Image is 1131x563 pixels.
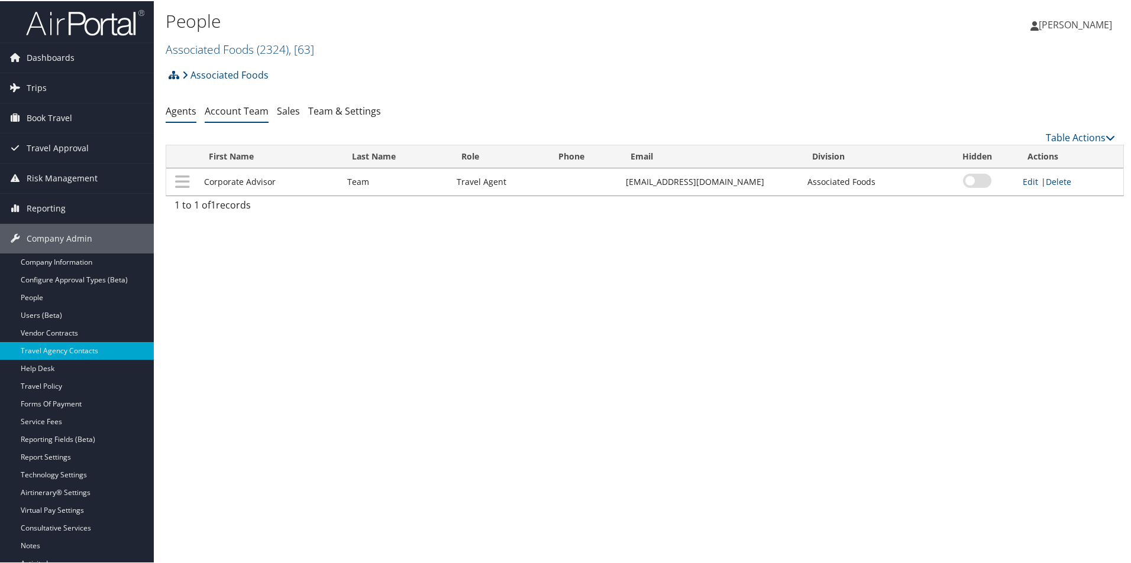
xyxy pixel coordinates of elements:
[27,42,75,71] span: Dashboards
[620,167,802,194] td: [EMAIL_ADDRESS][DOMAIN_NAME]
[211,197,216,210] span: 1
[341,167,451,194] td: Team
[166,144,198,167] th: : activate to sort column descending
[182,62,269,86] a: Associated Foods
[938,144,1017,167] th: Hidden
[1017,144,1123,167] th: Actions
[1046,175,1071,186] a: Delete
[451,167,548,194] td: Travel Agent
[175,197,396,217] div: 1 to 1 of records
[1030,6,1124,41] a: [PERSON_NAME]
[451,144,548,167] th: Role
[205,103,269,116] a: Account Team
[1039,17,1112,30] span: [PERSON_NAME]
[27,102,72,132] span: Book Travel
[198,167,341,194] td: Corporate Advisor
[1046,130,1115,143] a: Table Actions
[1017,167,1123,194] td: |
[166,8,804,32] h1: People
[1023,175,1038,186] a: Edit
[27,223,92,252] span: Company Admin
[166,103,196,116] a: Agents
[198,144,341,167] th: First Name
[27,72,47,102] span: Trips
[548,144,620,167] th: Phone
[289,40,314,56] span: , [ 63 ]
[620,144,802,167] th: Email
[27,193,66,222] span: Reporting
[27,132,89,162] span: Travel Approval
[802,167,938,194] td: Associated Foods
[26,8,144,35] img: airportal-logo.png
[341,144,451,167] th: Last Name
[27,162,98,192] span: Risk Management
[257,40,289,56] span: ( 2324 )
[802,144,938,167] th: Division
[166,40,314,56] a: Associated Foods
[308,103,381,116] a: Team & Settings
[277,103,300,116] a: Sales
